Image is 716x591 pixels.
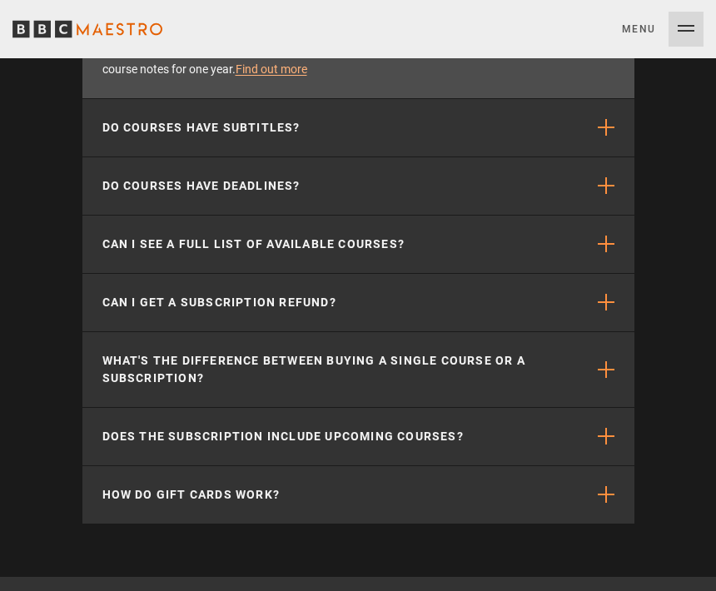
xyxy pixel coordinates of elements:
[102,43,614,78] p: Yes, you can buy an annual subscription to get full access to all BBC Maestro courses, lessons an...
[102,177,301,195] p: Do courses have deadlines?
[82,216,634,273] button: Can I see a full list of available courses?
[622,12,704,47] button: Toggle navigation
[82,408,634,465] button: Does the subscription include upcoming courses?
[82,157,634,215] button: Do courses have deadlines?
[12,17,162,42] svg: BBC Maestro
[102,428,464,445] p: Does the subscription include upcoming courses?
[102,352,586,387] p: What's the difference between buying a single course or a subscription?
[236,62,307,76] a: Find out more
[102,119,301,137] p: Do courses have subtitles?
[82,332,634,407] button: What's the difference between buying a single course or a subscription?
[82,466,634,524] button: How do gift cards work?
[102,294,336,311] p: Can I get a subscription refund?
[102,236,405,253] p: Can I see a full list of available courses?
[102,486,281,504] p: How do gift cards work?
[82,274,634,331] button: Can I get a subscription refund?
[82,99,634,156] button: Do courses have subtitles?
